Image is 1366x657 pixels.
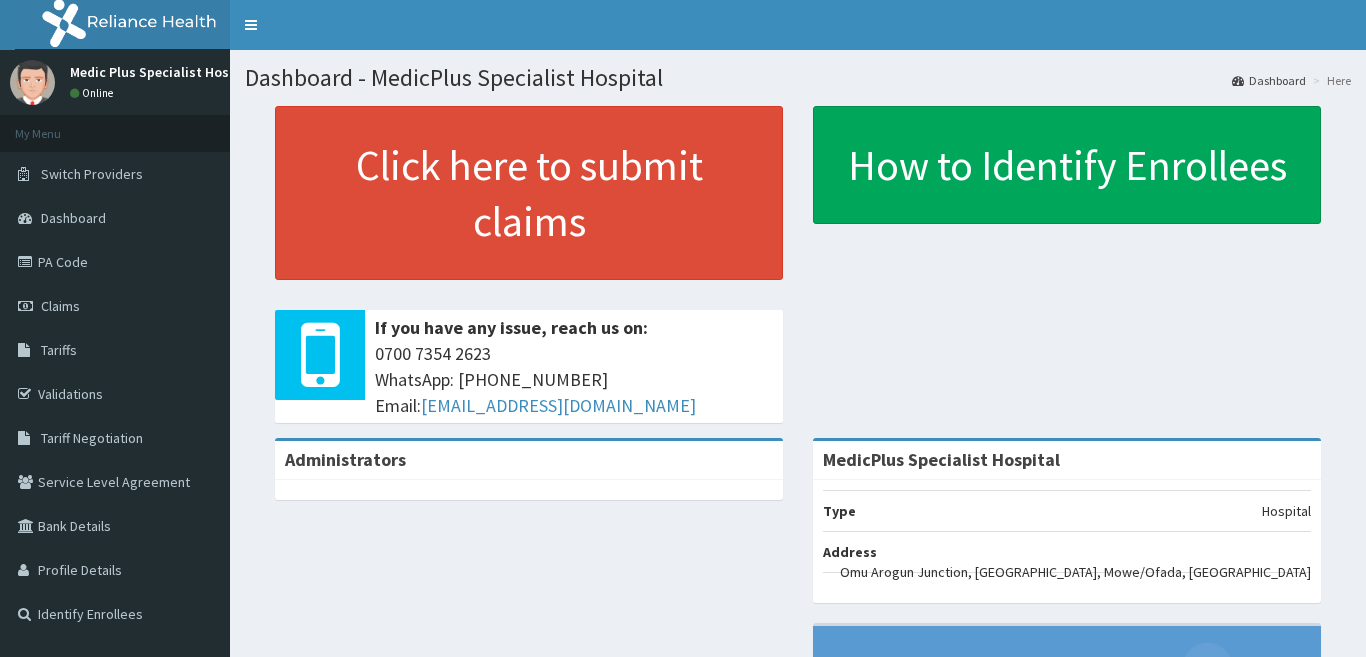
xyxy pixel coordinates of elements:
[813,106,1321,224] a: How to Identify Enrollees
[1232,72,1306,89] a: Dashboard
[1262,501,1311,521] p: Hospital
[285,448,406,471] b: Administrators
[840,562,1311,582] p: Omu Arogun Junction, [GEOGRAPHIC_DATA], Mowe/Ofada, [GEOGRAPHIC_DATA]
[275,106,783,280] a: Click here to submit claims
[41,429,143,447] span: Tariff Negotiation
[70,86,118,100] a: Online
[41,209,106,227] span: Dashboard
[823,502,856,520] b: Type
[421,394,696,417] a: [EMAIL_ADDRESS][DOMAIN_NAME]
[375,316,648,339] b: If you have any issue, reach us on:
[375,341,773,418] span: 0700 7354 2623 WhatsApp: [PHONE_NUMBER] Email:
[245,65,1351,91] h1: Dashboard - MedicPlus Specialist Hospital
[41,165,143,183] span: Switch Providers
[823,448,1060,471] strong: MedicPlus Specialist Hospital
[823,543,877,561] b: Address
[41,297,80,315] span: Claims
[41,341,77,359] span: Tariffs
[10,60,55,105] img: User Image
[70,65,259,79] p: Medic Plus Specialist Hospital
[1308,72,1351,89] li: Here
